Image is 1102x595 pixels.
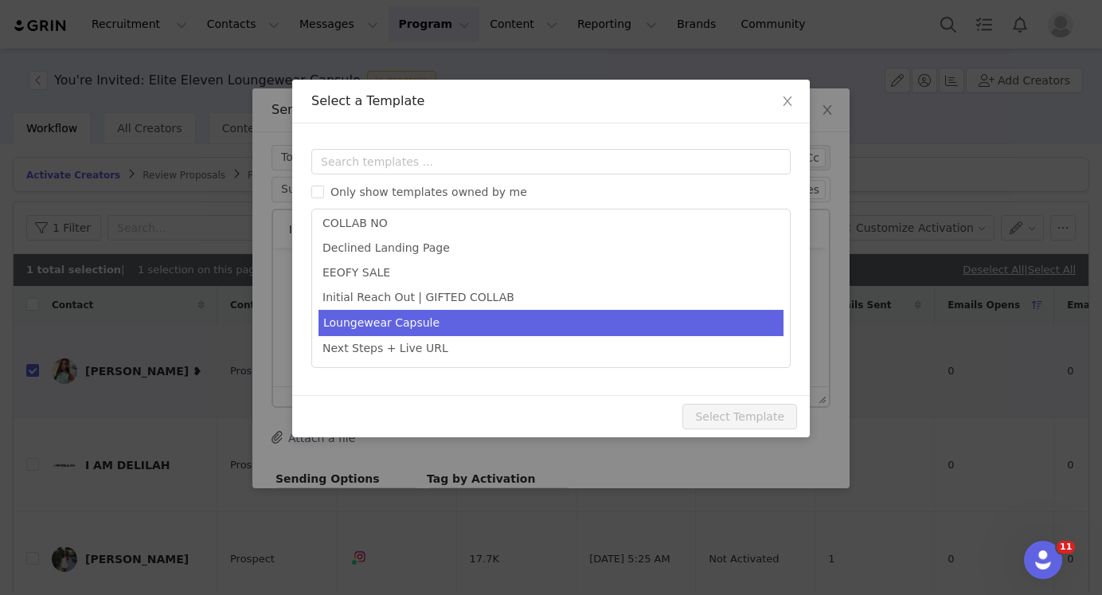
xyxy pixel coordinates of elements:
button: Close [765,80,810,124]
input: Search templates ... [311,149,791,174]
body: Rich Text Area. Press ALT-0 for help. [13,13,543,30]
li: Initial Reach Out | GIFTED COLLAB [318,285,784,310]
li: Declined Landing Page [318,236,784,260]
li: COLLAB NO [318,211,784,236]
span: 11 [1057,541,1075,554]
iframe: Intercom live chat [1024,541,1062,579]
div: Select a Template [311,92,791,110]
i: icon: close [781,95,794,108]
li: Loungewear Capsule [318,310,784,336]
li: Next Steps + Live URL [318,336,784,361]
span: Only show templates owned by me [324,186,533,198]
button: Select Template [682,404,797,429]
li: EEOFY SALE [318,260,784,285]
